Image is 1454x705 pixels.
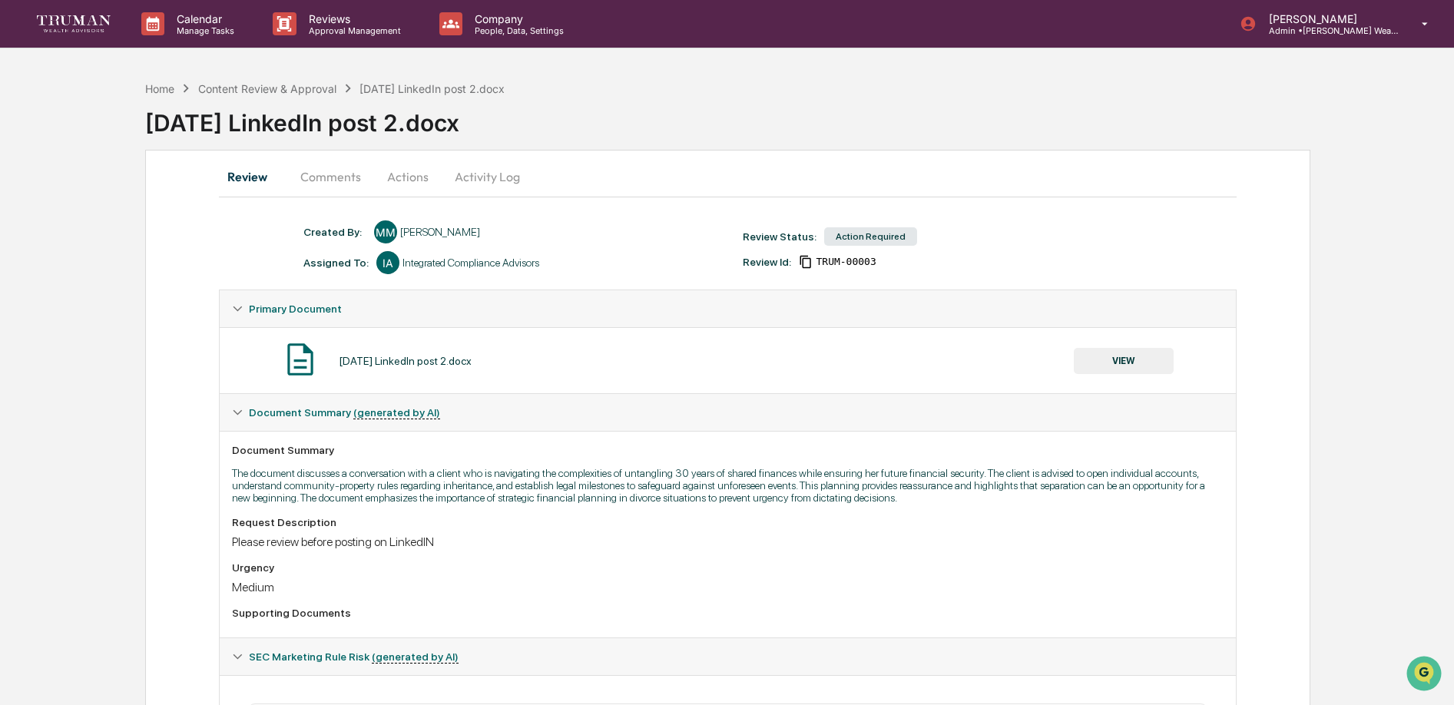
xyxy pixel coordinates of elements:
span: Attestations [127,194,190,209]
iframe: Open customer support [1405,654,1446,696]
img: Document Icon [281,340,320,379]
img: logo [37,15,111,31]
p: Reviews [296,12,409,25]
div: [PERSON_NAME] [400,226,480,238]
div: Integrated Compliance Advisors [402,257,539,269]
div: Created By: ‎ ‎ [303,226,366,238]
div: [DATE] LinkedIn post 2.docx [359,82,505,95]
a: 🖐️Preclearance [9,187,105,215]
p: How can we help? [15,32,280,57]
img: 1746055101610-c473b297-6a78-478c-a979-82029cc54cd1 [15,118,43,145]
p: The document discusses a conversation with a client who is navigating the complexities of untangl... [232,467,1224,504]
div: Request Description [232,516,1224,528]
div: Review Id: [743,256,791,268]
button: Activity Log [442,158,532,195]
div: [DATE] LinkedIn post 2.docx [339,355,472,367]
div: Medium [232,580,1224,594]
p: Admin • [PERSON_NAME] Wealth [1257,25,1399,36]
div: Start new chat [52,118,252,133]
div: Home [145,82,174,95]
div: Document Summary (generated by AI) [220,394,1236,431]
div: Primary Document [220,327,1236,393]
div: Primary Document [220,290,1236,327]
p: Manage Tasks [164,25,242,36]
div: IA [376,251,399,274]
span: Document Summary [249,406,440,419]
span: SEC Marketing Rule Risk [249,650,459,663]
span: Preclearance [31,194,99,209]
a: Powered byPylon [108,260,186,272]
div: Supporting Documents [232,607,1224,619]
p: Approval Management [296,25,409,36]
p: [PERSON_NAME] [1257,12,1399,25]
div: We're available if you need us! [52,133,194,145]
div: Action Required [824,227,917,246]
u: (generated by AI) [353,406,440,419]
div: Review Status: [743,230,816,243]
div: Content Review & Approval [198,82,336,95]
button: Start new chat [261,122,280,141]
span: Data Lookup [31,223,97,238]
span: 9ab01ffa-53ea-489c-895c-73aab3f00b21 [816,256,876,268]
div: Document Summary (generated by AI) [220,431,1236,637]
a: 🗄️Attestations [105,187,197,215]
div: secondary tabs example [219,158,1237,195]
p: Calendar [164,12,242,25]
div: Please review before posting on LinkedIN [232,535,1224,549]
button: Review [219,158,288,195]
span: Primary Document [249,303,342,315]
div: [DATE] LinkedIn post 2.docx [145,97,1454,137]
span: Pylon [153,260,186,272]
div: Document Summary [232,444,1224,456]
div: Urgency [232,561,1224,574]
button: VIEW [1074,348,1174,374]
div: Assigned To: [303,257,369,269]
button: Actions [373,158,442,195]
div: SEC Marketing Rule Risk (generated by AI) [220,638,1236,675]
button: Comments [288,158,373,195]
div: 🖐️ [15,195,28,207]
u: (generated by AI) [372,650,459,664]
p: Company [462,12,571,25]
div: 🔎 [15,224,28,237]
p: People, Data, Settings [462,25,571,36]
a: 🔎Data Lookup [9,217,103,244]
div: 🗄️ [111,195,124,207]
div: MM [374,220,397,243]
